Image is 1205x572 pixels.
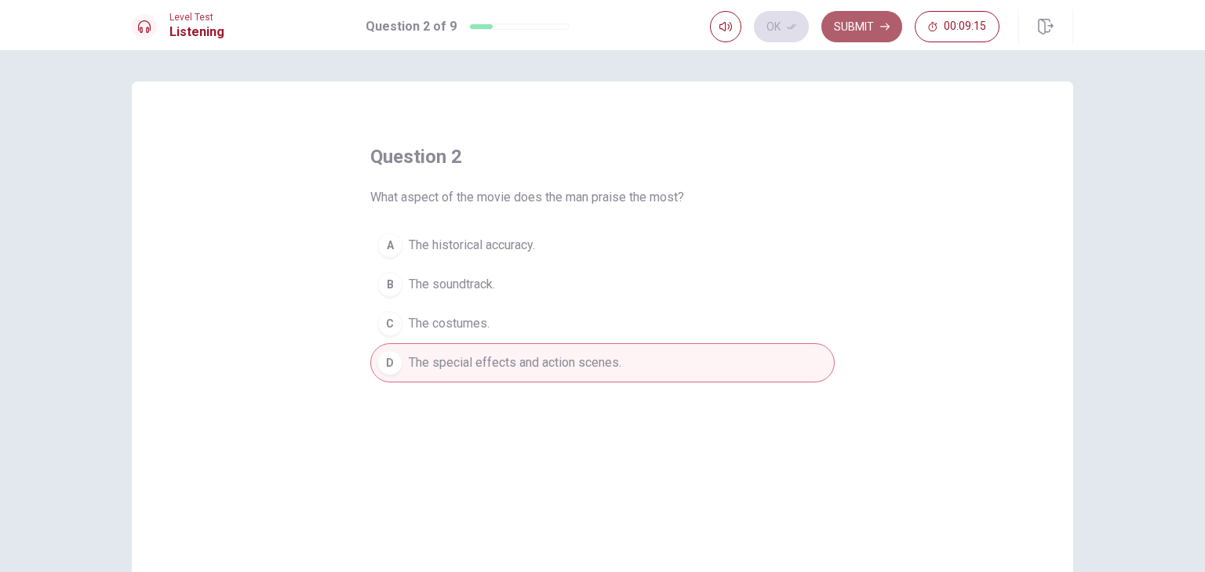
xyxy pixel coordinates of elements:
h4: question 2 [370,144,462,169]
h1: Listening [169,23,224,42]
span: The costumes. [409,314,490,333]
div: D [377,350,402,375]
span: Level Test [169,12,224,23]
span: 00:09:15 [944,20,986,33]
button: BThe soundtrack. [370,265,835,304]
h1: Question 2 of 9 [366,17,457,36]
div: B [377,272,402,297]
button: DThe special effects and action scenes. [370,343,835,382]
button: 00:09:15 [915,11,999,42]
button: AThe historical accuracy. [370,226,835,265]
button: Submit [821,11,902,42]
div: C [377,311,402,336]
span: The historical accuracy. [409,236,535,255]
span: What aspect of the movie does the man praise the most? [370,188,684,207]
span: The special effects and action scenes. [409,353,621,372]
button: CThe costumes. [370,304,835,343]
div: A [377,233,402,258]
span: The soundtrack. [409,275,495,294]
